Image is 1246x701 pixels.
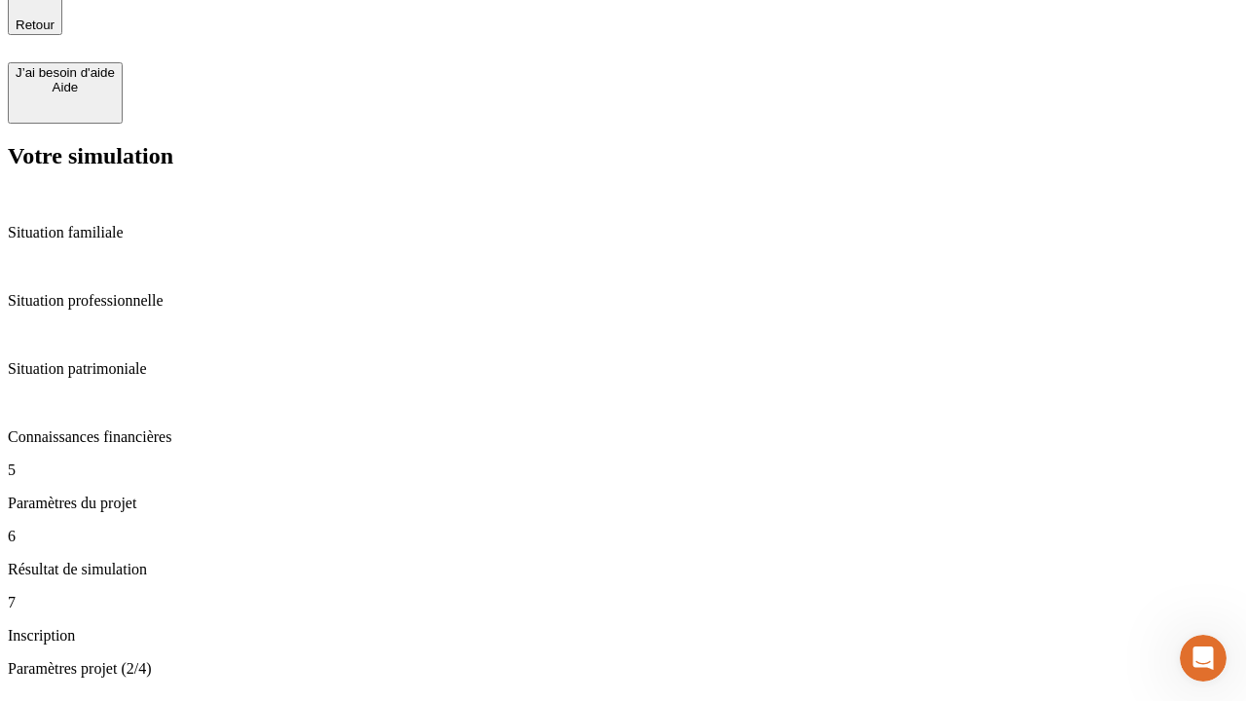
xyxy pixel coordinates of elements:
[8,143,1238,169] h2: Votre simulation
[8,224,1238,241] p: Situation familiale
[8,495,1238,512] p: Paramètres du projet
[8,528,1238,545] p: 6
[8,360,1238,378] p: Situation patrimoniale
[16,80,115,94] div: Aide
[8,292,1238,310] p: Situation professionnelle
[8,62,123,124] button: J’ai besoin d'aideAide
[8,594,1238,611] p: 7
[8,428,1238,446] p: Connaissances financières
[8,627,1238,645] p: Inscription
[16,18,55,32] span: Retour
[16,65,115,80] div: J’ai besoin d'aide
[8,561,1238,578] p: Résultat de simulation
[1180,635,1227,682] iframe: Intercom live chat
[8,461,1238,479] p: 5
[8,660,1238,678] p: Paramètres projet (2/4)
